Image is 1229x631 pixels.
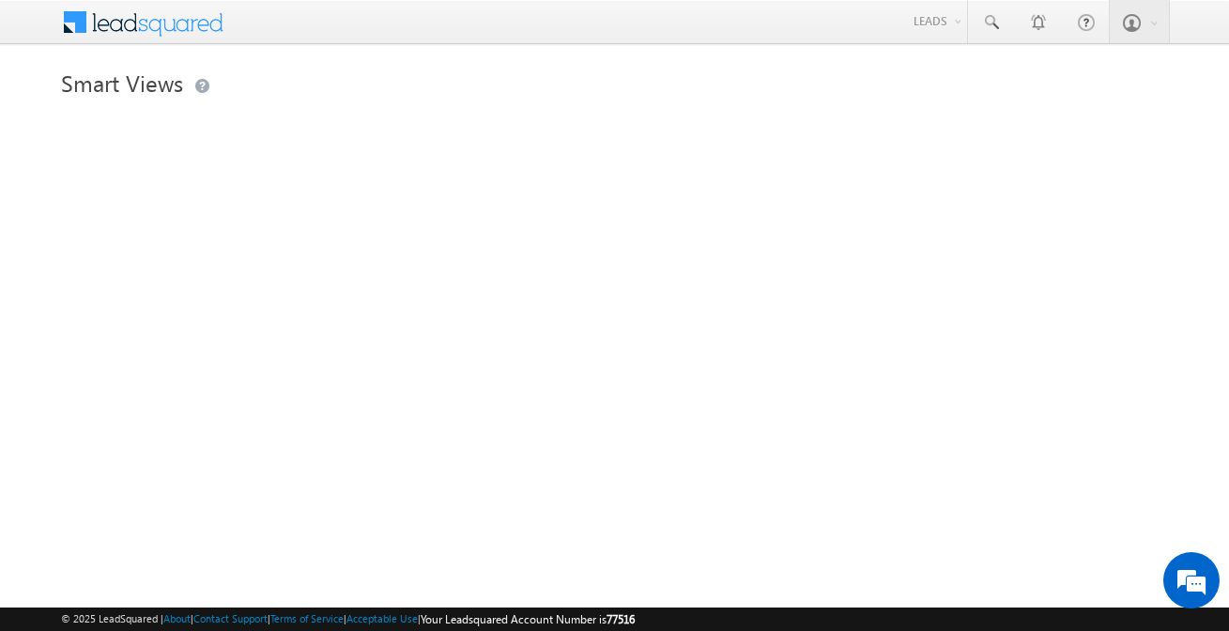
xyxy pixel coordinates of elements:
a: Acceptable Use [346,612,418,624]
a: Terms of Service [270,612,344,624]
a: Contact Support [193,612,268,624]
a: About [163,612,191,624]
span: Smart Views [61,68,183,98]
span: 77516 [607,612,635,626]
span: © 2025 LeadSquared | | | | | [61,610,635,628]
span: Your Leadsquared Account Number is [421,612,635,626]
